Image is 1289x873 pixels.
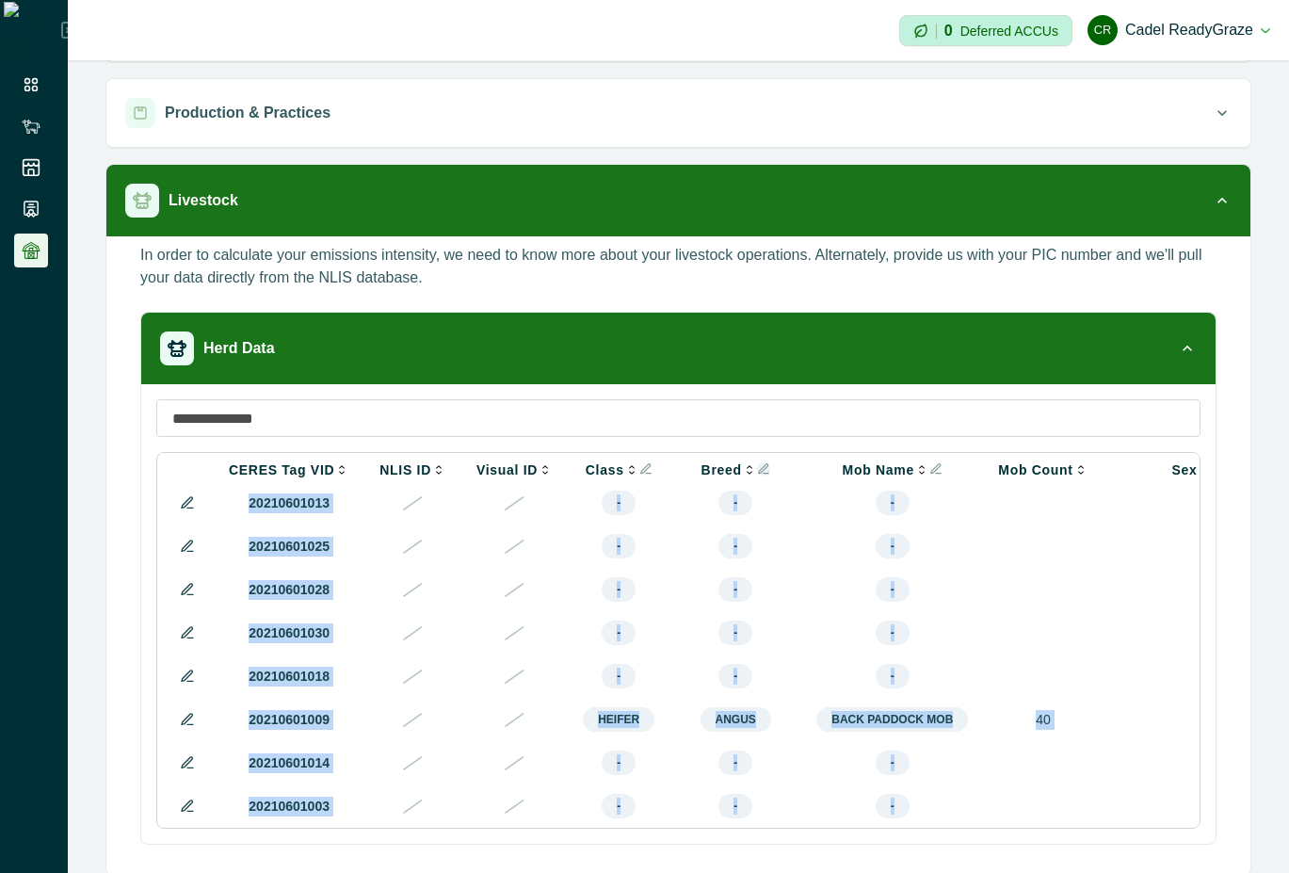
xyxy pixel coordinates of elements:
[602,577,636,602] span: -
[876,751,910,775] span: -
[718,621,752,645] span: -
[602,621,636,645] span: -
[718,751,752,775] span: -
[602,534,636,558] span: -
[701,707,771,732] span: Angus
[203,337,275,360] p: Herd Data
[816,707,968,732] span: Back paddock Mob
[944,24,953,39] p: 0
[141,313,1216,384] button: Herd Data
[998,710,1088,730] p: 40
[718,577,752,602] span: -
[876,577,910,602] span: -
[4,2,61,58] img: Logo
[165,102,330,124] p: Production & Practices
[639,462,653,476] button: Info
[229,580,349,600] p: 20210601028
[843,462,914,477] p: Mob Name
[229,797,349,816] p: 20210601003
[757,462,770,476] button: Info
[106,79,1250,147] button: Production & Practices
[718,794,752,818] span: -
[602,794,636,818] span: -
[718,491,752,515] span: -
[701,462,742,477] p: Breed
[106,165,1250,236] button: Livestock
[141,384,1216,844] div: Herd Data
[718,664,752,688] span: -
[476,462,538,477] p: Visual ID
[379,462,431,477] p: NLIS ID
[602,751,636,775] span: -
[602,491,636,515] span: -
[876,491,910,515] span: -
[876,621,910,645] span: -
[998,462,1072,477] p: Mob Count
[583,707,654,732] span: Heifer
[169,189,238,212] p: Livestock
[929,462,943,476] button: Info
[586,462,624,477] p: Class
[1172,462,1198,477] p: Sex
[229,753,349,773] p: 20210601014
[229,710,349,730] p: 20210601009
[876,534,910,558] span: -
[229,462,334,477] p: CERES Tag VID
[229,667,349,687] p: 20210601018
[1088,8,1270,53] button: Cadel ReadyGrazeCadel ReadyGraze
[140,244,1216,289] p: In order to calculate your emissions intensity, we need to know more about your livestock operati...
[229,623,349,643] p: 20210601030
[718,534,752,558] span: -
[960,24,1058,38] p: Deferred ACCUs
[229,537,349,557] p: 20210601025
[229,493,349,513] p: 20210601013
[602,664,636,688] span: -
[876,664,910,688] span: -
[876,794,910,818] span: -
